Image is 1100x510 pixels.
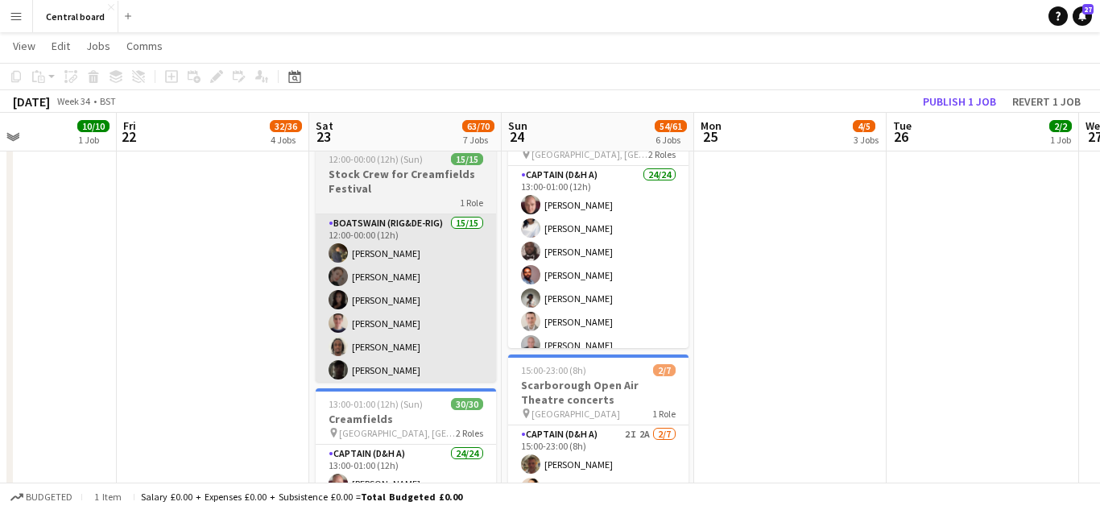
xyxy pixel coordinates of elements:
span: [GEOGRAPHIC_DATA] [531,408,620,420]
h3: Creamfields [316,412,496,426]
span: Edit [52,39,70,53]
span: 2 Roles [456,427,483,439]
a: Jobs [80,35,117,56]
span: 25 [698,127,722,146]
span: Total Budgeted £0.00 [361,491,462,503]
span: [GEOGRAPHIC_DATA], [GEOGRAPHIC_DATA] [339,427,456,439]
span: 32/36 [270,120,302,132]
a: View [6,35,42,56]
button: Publish 1 job [916,91,1003,112]
span: Fri [123,118,136,133]
span: 63/70 [462,120,494,132]
span: 13:00-01:00 (12h) (Sun) [329,398,423,410]
app-job-card: 12:00-00:00 (12h) (Sun)15/15Stock Crew for Creamfields Festival1 RoleBoatswain (rig&de-rig)15/151... [316,143,496,382]
span: 26 [891,127,912,146]
div: 7 Jobs [463,134,494,146]
span: 15:00-23:00 (8h) [521,364,586,376]
span: [GEOGRAPHIC_DATA], [GEOGRAPHIC_DATA] [531,148,648,160]
app-job-card: 13:00-01:00 (12h) (Mon)30/30Creamfields [GEOGRAPHIC_DATA], [GEOGRAPHIC_DATA]2 RolesCaptain (D&H A... [508,110,689,348]
span: 54/61 [655,120,687,132]
span: 1 item [89,491,127,503]
div: 1 Job [78,134,109,146]
span: 2/7 [653,364,676,376]
div: 3 Jobs [854,134,879,146]
span: Tue [893,118,912,133]
span: 1 Role [460,197,483,209]
span: 12:00-00:00 (12h) (Sun) [329,153,423,165]
a: Comms [120,35,169,56]
button: Budgeted [8,488,75,506]
span: Mon [701,118,722,133]
span: Week 34 [53,95,93,107]
span: 23 [313,127,333,146]
div: 1 Job [1050,134,1071,146]
a: 27 [1073,6,1092,26]
span: View [13,39,35,53]
span: Budgeted [26,491,72,503]
span: 15/15 [451,153,483,165]
button: Central board [33,1,118,32]
span: 27 [1082,4,1094,15]
div: BST [100,95,116,107]
span: 1 Role [652,408,676,420]
span: Sun [508,118,527,133]
h3: Scarborough Open Air Theatre concerts [508,378,689,407]
span: Sat [316,118,333,133]
span: 10/10 [77,120,110,132]
span: 2 Roles [648,148,676,160]
div: [DATE] [13,93,50,110]
span: 4/5 [853,120,875,132]
span: 22 [121,127,136,146]
span: 24 [506,127,527,146]
div: Salary £0.00 + Expenses £0.00 + Subsistence £0.00 = [141,491,462,503]
a: Edit [45,35,77,56]
h3: Stock Crew for Creamfields Festival [316,167,496,196]
span: Jobs [86,39,110,53]
div: 6 Jobs [655,134,686,146]
span: Comms [126,39,163,53]
button: Revert 1 job [1006,91,1087,112]
span: 2/2 [1049,120,1072,132]
span: 30/30 [451,398,483,410]
div: 4 Jobs [271,134,301,146]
